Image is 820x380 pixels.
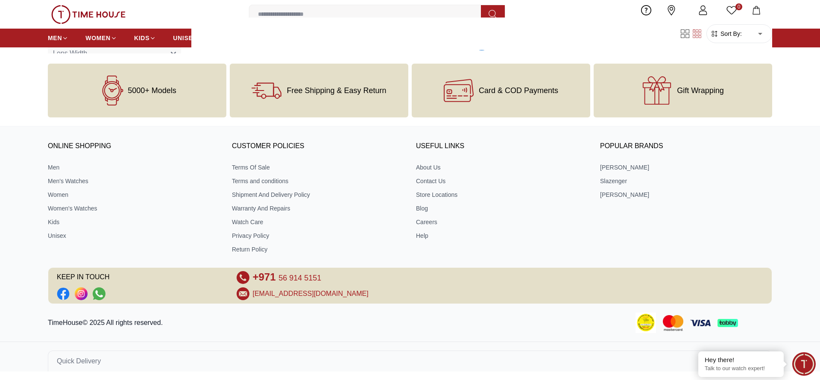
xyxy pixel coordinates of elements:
[656,3,687,25] a: Our Stores
[48,177,220,185] a: Men's Watches
[57,271,225,284] span: KEEP IN TOUCH
[637,3,656,25] a: Help
[48,218,220,226] a: Kids
[278,274,321,282] span: 56 914 5151
[416,190,588,199] a: Store Locations
[48,351,772,371] button: Quick Delivery
[735,3,742,10] span: 0
[663,315,683,331] img: Mastercard
[232,204,404,213] a: Warranty And Repairs
[134,34,149,42] span: KIDS
[690,320,711,326] img: Visa
[85,30,117,46] a: WOMEN
[638,17,654,23] span: Help
[416,218,588,226] a: Careers
[658,17,685,23] span: Our Stores
[57,287,70,300] a: Social Link
[232,245,404,254] a: Return Policy
[48,318,166,328] p: TimeHouse© 2025 All rights reserved.
[710,29,742,38] button: Sort By:
[635,313,656,333] img: Consumer Payment
[677,86,724,95] span: Gift Wrapping
[134,30,156,46] a: KIDS
[232,190,404,199] a: Shipment And Delivery Policy
[792,352,816,376] div: Chat Widget
[85,34,111,42] span: WOMEN
[173,34,197,42] span: UNISEX
[719,29,742,38] span: Sort By:
[744,4,769,24] button: My Bag
[53,48,87,58] span: Lens Width
[600,163,772,172] a: [PERSON_NAME]
[721,17,742,23] span: Wishlist
[745,320,765,327] img: Tamara Payment
[48,190,220,199] a: Women
[479,86,558,95] span: Card & COD Payments
[128,86,176,95] span: 5000+ Models
[416,231,588,240] a: Help
[48,204,220,213] a: Women's Watches
[600,140,772,153] h3: Popular Brands
[253,271,322,284] a: +971 56 914 5151
[75,287,88,300] a: Social Link
[717,319,738,327] img: Tabby Payment
[416,140,588,153] h3: USEFUL LINKS
[705,365,777,372] p: Talk to our watch expert!
[416,163,588,172] a: About Us
[746,16,767,23] span: My Bag
[48,34,62,42] span: MEN
[173,30,203,46] a: UNISEX
[232,163,404,172] a: Terms Of Sale
[232,231,404,240] a: Privacy Policy
[600,190,772,199] a: [PERSON_NAME]
[253,289,369,299] a: [EMAIL_ADDRESS][DOMAIN_NAME]
[48,163,220,172] a: Men
[232,140,404,153] h3: CUSTOMER POLICIES
[232,177,404,185] a: Terms and conditions
[93,287,105,300] a: Social Link
[48,140,220,153] h3: ONLINE SHOPPING
[688,17,717,23] span: My Account
[416,177,588,185] a: Contact Us
[48,30,68,46] a: MEN
[51,5,126,24] img: ...
[705,356,777,364] div: Hey there!
[57,287,70,300] li: Facebook
[600,177,772,185] a: Slazenger
[232,218,404,226] a: Watch Care
[719,3,744,25] a: 0Wishlist
[57,356,101,366] span: Quick Delivery
[287,86,386,95] span: Free Shipping & Easy Return
[48,231,220,240] a: Unisex
[416,204,588,213] a: Blog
